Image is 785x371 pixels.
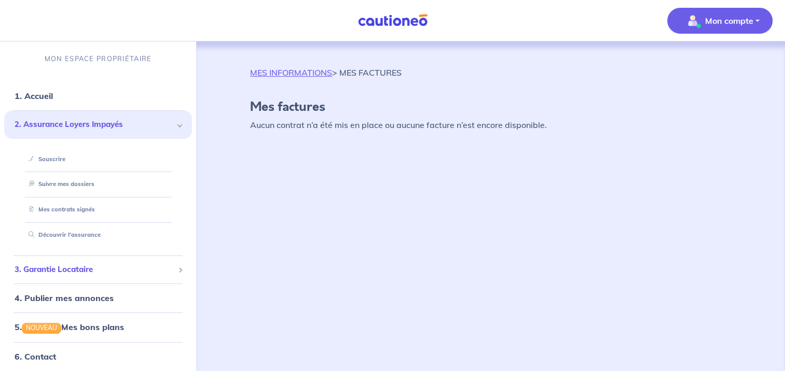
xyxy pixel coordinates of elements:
[4,317,192,337] div: 5.NOUVEAUMes bons plans
[17,226,180,244] div: Découvrir l'assurance
[15,119,174,131] span: 2. Assurance Loyers Impayés
[15,293,114,303] a: 4. Publier mes annonces
[250,99,731,115] h4: Mes factures
[4,110,192,139] div: 2. Assurance Loyers Impayés
[15,264,174,276] span: 3. Garantie Locataire
[15,91,53,101] a: 1. Accueil
[17,201,180,218] div: Mes contrats signés
[705,15,753,27] p: Mon compte
[684,12,701,29] img: illu_account_valid_menu.svg
[24,180,94,188] a: Suivre mes dossiers
[24,155,65,163] a: Souscrire
[45,54,152,64] p: MON ESPACE PROPRIÉTAIRE
[15,322,124,332] a: 5.NOUVEAUMes bons plans
[4,260,192,280] div: 3. Garantie Locataire
[250,66,402,79] p: > MES FACTURES
[15,351,56,362] a: 6. Contact
[24,231,101,238] a: Découvrir l'assurance
[17,176,180,193] div: Suivre mes dossiers
[250,119,731,131] p: Aucun contrat n’a été mis en place ou aucune facture n’est encore disponible.
[354,14,432,27] img: Cautioneo
[667,8,773,34] button: illu_account_valid_menu.svgMon compte
[250,67,332,78] a: MES INFORMATIONS
[4,85,192,106] div: 1. Accueil
[4,346,192,367] div: 6. Contact
[17,151,180,168] div: Souscrire
[4,288,192,308] div: 4. Publier mes annonces
[24,206,95,213] a: Mes contrats signés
